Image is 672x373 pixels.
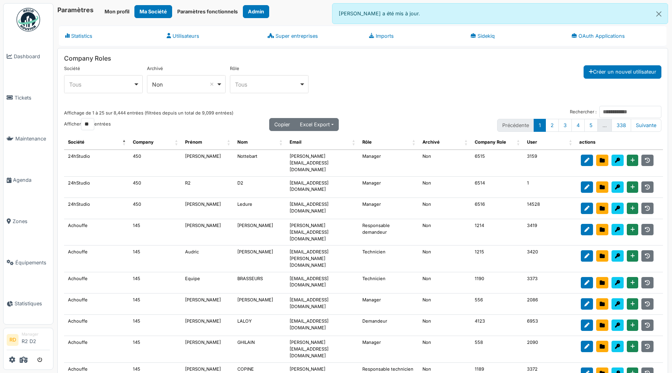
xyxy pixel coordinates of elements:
td: R2 [181,177,233,198]
label: Afficher entrées [64,118,111,130]
td: 145 [129,272,181,294]
td: Achouffe [64,294,129,315]
td: Achouffe [64,246,129,272]
a: 2 [545,119,559,132]
td: 2086 [523,294,575,315]
td: 556 [471,294,523,315]
td: [EMAIL_ADDRESS][DOMAIN_NAME] [286,177,358,198]
th: Company : activer pour trier la colonne par ordre croissant [129,135,181,150]
a: OAuth Applications [565,26,666,46]
td: 145 [129,336,181,362]
div: Send password reset instructions [611,319,624,331]
td: Nottebart [233,150,286,176]
div: Send password reset instructions [611,181,624,193]
td: [PERSON_NAME] [181,198,233,219]
a: 1 [534,119,546,132]
td: Demandeur [358,315,419,336]
td: [EMAIL_ADDRESS][DOMAIN_NAME] [286,315,358,336]
div: Send password reset instructions [611,298,624,310]
div: Send password reset instructions [611,224,624,235]
td: 6514 [471,177,523,198]
td: Audric [181,246,233,272]
a: Tickets [4,77,53,118]
td: [PERSON_NAME] [233,219,286,246]
td: BRASSEURS [233,272,286,294]
a: 3 [558,119,572,132]
button: Excel Export [295,118,338,131]
a: Statistics [59,26,160,46]
td: Non [419,272,471,294]
td: [PERSON_NAME][EMAIL_ADDRESS][DOMAIN_NAME] [286,219,358,246]
td: 145 [129,315,181,336]
a: 5 [584,119,598,132]
td: Achouffe [64,272,129,294]
td: 3373 [523,272,575,294]
label: Rôle [230,65,239,72]
td: 6516 [471,198,523,219]
td: Non [419,177,471,198]
td: Non [419,336,471,362]
span: translation missing: fr.company.company_id [133,139,154,145]
h6: Paramètres [57,6,94,14]
th: User : activer pour trier la colonne par ordre croissant [523,135,575,150]
td: 24hStudio [64,198,129,219]
th: Email : activer pour trier la colonne par ordre croissant [286,135,358,150]
img: Badge_color-CXgf-gQk.svg [17,8,40,31]
td: 145 [129,219,181,246]
a: Ma Société [134,5,172,18]
div: Send password reset instructions [611,250,624,262]
td: Equipe [181,272,233,294]
input: Rechercher : [599,106,661,118]
td: [PERSON_NAME] [181,219,233,246]
td: 1214 [471,219,523,246]
span: Maintenance [15,135,50,142]
th: Prénom : activer pour trier la colonne par ordre croissant [181,135,233,150]
div: Tous [235,80,299,89]
a: 4 [571,119,585,132]
button: Mon profil [99,5,134,18]
td: 145 [129,246,181,272]
td: 4123 [471,315,523,336]
td: Achouffe [64,315,129,336]
button: Paramètres fonctionnels [172,5,243,18]
td: Technicien [358,272,419,294]
td: [PERSON_NAME][EMAIL_ADDRESS][DOMAIN_NAME] [286,150,358,176]
span: Zones [13,218,50,225]
td: 3419 [523,219,575,246]
td: 450 [129,150,181,176]
a: RD ManagerR2 D2 [7,331,50,350]
td: [EMAIL_ADDRESS][DOMAIN_NAME] [286,294,358,315]
label: Archivé [147,65,163,72]
span: Copier [274,122,290,127]
td: Non [419,294,471,315]
a: Agenda [4,159,53,201]
div: Send password reset instructions [611,203,624,214]
td: Non [419,198,471,219]
a: Admin [243,5,269,18]
td: Achouffe [64,219,129,246]
span: translation missing: fr.company_role.company_role_id [475,139,506,145]
td: Non [419,150,471,176]
span: Agenda [13,176,50,184]
td: 24hStudio [64,177,129,198]
span: Équipements [15,259,50,266]
span: Statistiques [15,300,50,307]
td: LALOY [233,315,286,336]
td: Ledure [233,198,286,219]
td: 1190 [471,272,523,294]
td: Manager [358,294,419,315]
td: Non [419,315,471,336]
td: [EMAIL_ADDRESS][DOMAIN_NAME] [286,272,358,294]
td: 450 [129,198,181,219]
td: 558 [471,336,523,362]
div: Affichage de 1 à 25 sur 8,444 entrées (filtrées depuis un total de 9,099 entrées) [64,106,233,118]
td: [EMAIL_ADDRESS][DOMAIN_NAME] [286,198,358,219]
span: Excel Export [300,122,330,127]
th: Nom : activer pour trier la colonne par ordre croissant [233,135,286,150]
span: translation missing: fr.shared.user_id [527,139,537,145]
span: Dashboard [14,53,50,60]
div: Send password reset instructions [611,155,624,166]
button: Remove item: 'false' [208,80,216,88]
td: [PERSON_NAME][EMAIL_ADDRESS][DOMAIN_NAME] [286,336,358,362]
